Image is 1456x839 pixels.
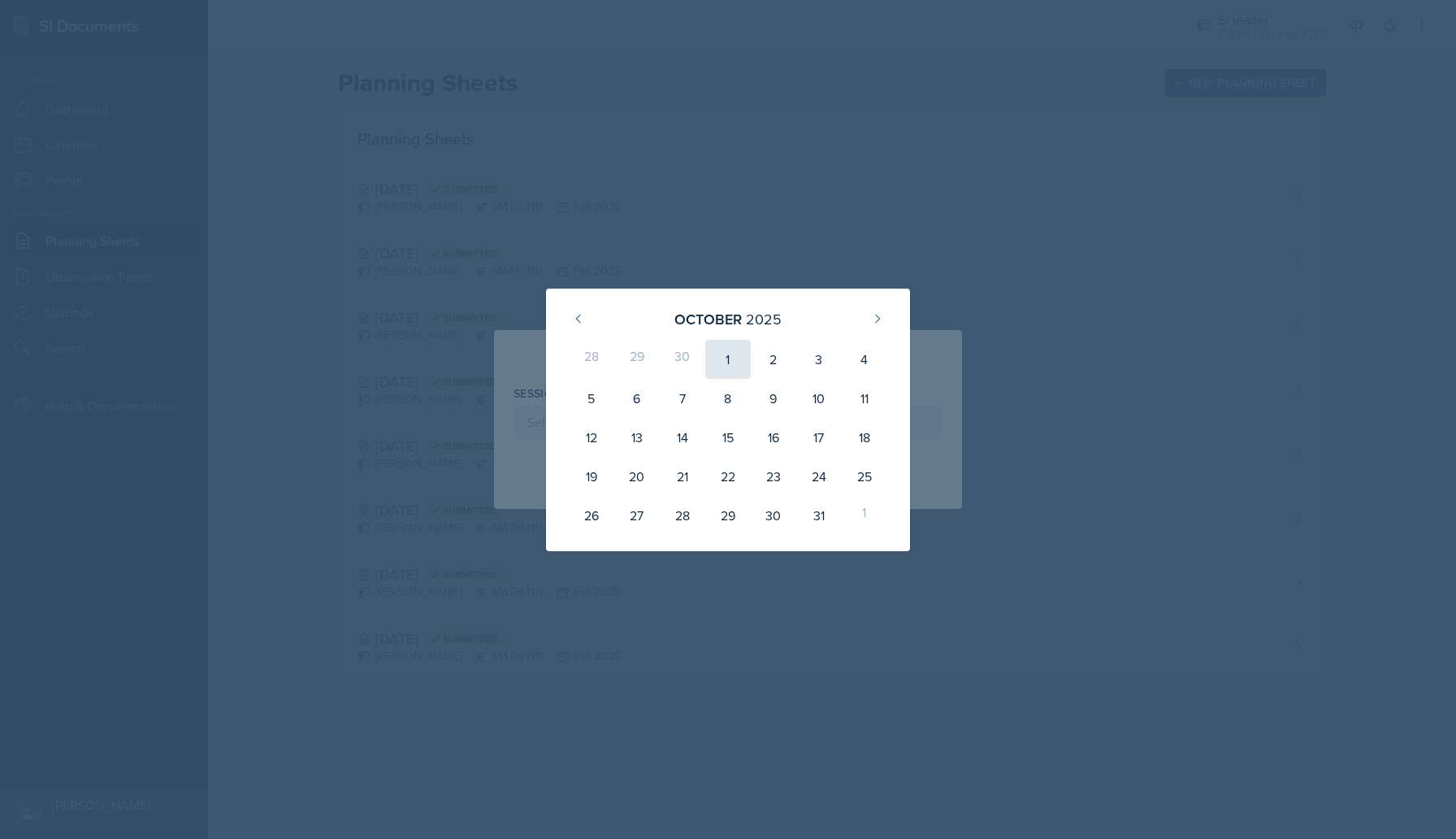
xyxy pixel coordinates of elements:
div: 21 [660,457,705,496]
div: 2 [751,340,796,379]
div: 2025 [746,308,782,330]
div: 25 [842,457,887,496]
div: 31 [796,496,842,535]
div: 23 [751,457,796,496]
div: 5 [569,379,614,418]
div: October [674,308,742,330]
div: 14 [660,418,705,457]
div: 22 [705,457,751,496]
div: 27 [614,496,660,535]
div: 1 [705,340,751,379]
div: 13 [614,418,660,457]
div: 4 [842,340,887,379]
div: 1 [842,496,887,535]
div: 30 [751,496,796,535]
div: 18 [842,418,887,457]
div: 11 [842,379,887,418]
div: 29 [614,340,660,379]
div: 3 [796,340,842,379]
div: 7 [660,379,705,418]
div: 17 [796,418,842,457]
div: 19 [569,457,614,496]
div: 15 [705,418,751,457]
div: 20 [614,457,660,496]
div: 8 [705,379,751,418]
div: 28 [569,340,614,379]
div: 28 [660,496,705,535]
div: 24 [796,457,842,496]
div: 26 [569,496,614,535]
div: 12 [569,418,614,457]
div: 10 [796,379,842,418]
div: 16 [751,418,796,457]
div: 30 [660,340,705,379]
div: 9 [751,379,796,418]
div: 29 [705,496,751,535]
div: 6 [614,379,660,418]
